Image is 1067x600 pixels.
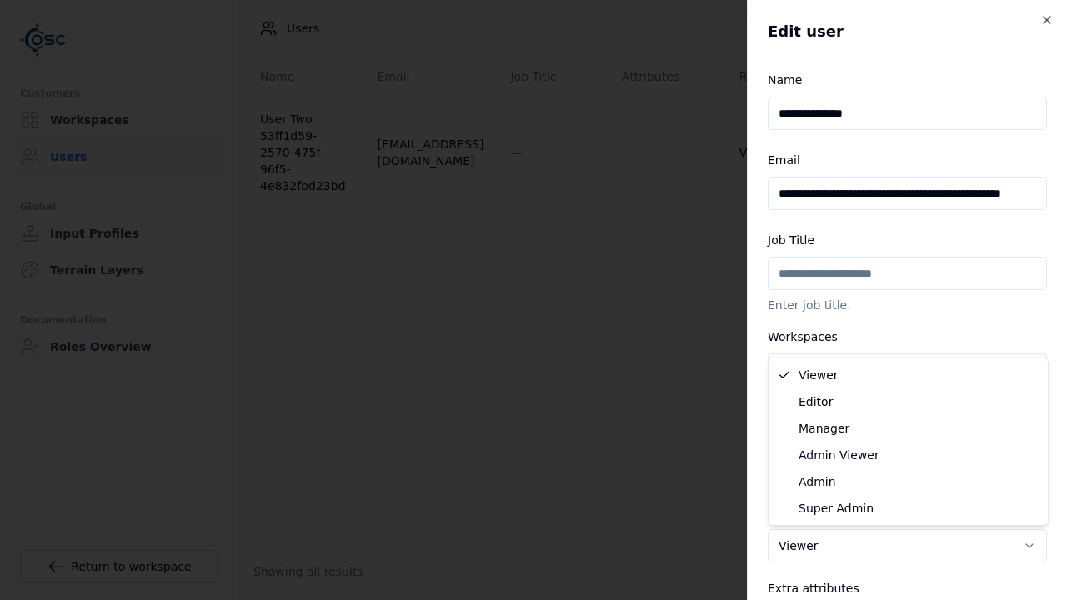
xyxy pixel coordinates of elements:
span: Manager [799,420,849,437]
span: Viewer [799,367,839,383]
span: Super Admin [799,500,874,517]
span: Admin Viewer [799,447,879,463]
span: Admin [799,473,836,490]
span: Editor [799,393,833,410]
